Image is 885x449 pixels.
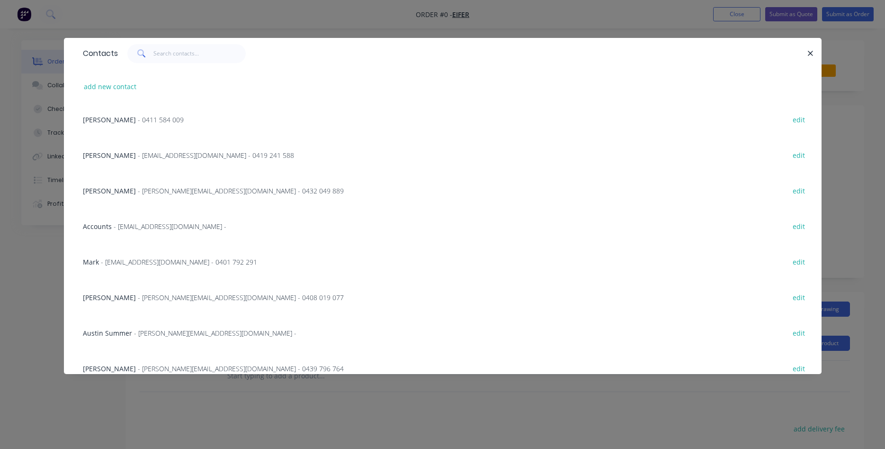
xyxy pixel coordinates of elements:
[83,115,136,124] span: [PERSON_NAME]
[78,38,118,69] div: Contacts
[83,222,112,231] span: Accounts
[101,257,257,266] span: - [EMAIL_ADDRESS][DOMAIN_NAME] - 0401 792 291
[138,293,344,302] span: - [PERSON_NAME][EMAIL_ADDRESS][DOMAIN_NAME] - 0408 019 077
[788,291,810,303] button: edit
[83,364,136,373] span: [PERSON_NAME]
[83,186,136,195] span: [PERSON_NAME]
[138,186,344,195] span: - [PERSON_NAME][EMAIL_ADDRESS][DOMAIN_NAME] - 0432 049 889
[83,257,99,266] span: Mark
[83,329,132,338] span: Austin Summer
[788,255,810,268] button: edit
[788,184,810,197] button: edit
[788,220,810,232] button: edit
[138,364,344,373] span: - [PERSON_NAME][EMAIL_ADDRESS][DOMAIN_NAME] - 0439 796 764
[83,293,136,302] span: [PERSON_NAME]
[788,362,810,375] button: edit
[83,151,136,160] span: [PERSON_NAME]
[788,326,810,339] button: edit
[114,222,226,231] span: - [EMAIL_ADDRESS][DOMAIN_NAME] -
[788,113,810,126] button: edit
[79,80,142,93] button: add new contact
[788,148,810,161] button: edit
[153,44,246,63] input: Search contacts...
[134,329,296,338] span: - [PERSON_NAME][EMAIL_ADDRESS][DOMAIN_NAME] -
[138,151,294,160] span: - [EMAIL_ADDRESS][DOMAIN_NAME] - 0419 241 588
[138,115,184,124] span: - 0411 584 009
